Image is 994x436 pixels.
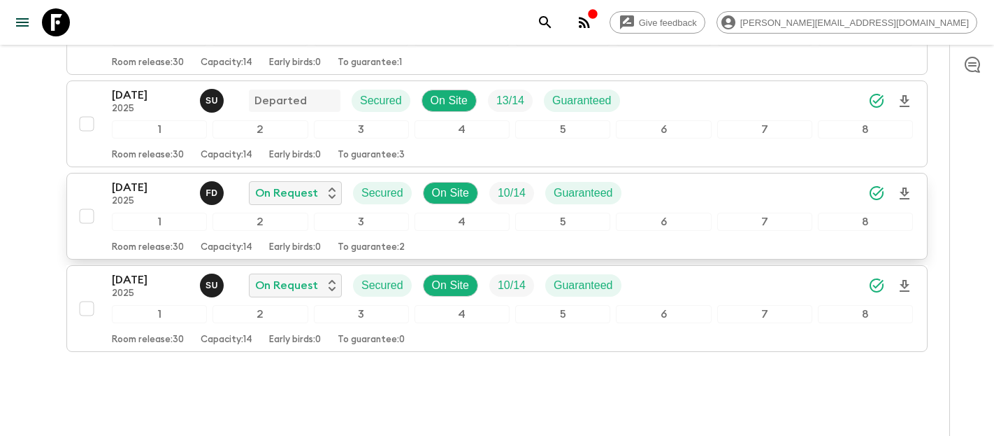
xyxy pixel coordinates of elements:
[868,92,885,109] svg: Synced Successfully
[717,305,812,323] div: 7
[515,213,610,231] div: 5
[610,11,705,34] a: Give feedback
[112,272,189,288] p: [DATE]
[489,182,534,204] div: Trip Fill
[432,277,469,294] p: On Site
[213,120,308,139] div: 2
[415,305,510,323] div: 4
[112,150,184,161] p: Room release: 30
[213,213,308,231] div: 2
[200,185,226,197] span: Fatih Develi
[515,305,610,323] div: 5
[423,182,478,204] div: On Site
[498,185,526,202] p: 10 / 14
[200,93,226,104] span: Sefa Uz
[200,274,226,297] button: SU
[112,196,189,207] p: 2025
[314,213,409,231] div: 3
[631,17,705,28] span: Give feedback
[8,8,36,36] button: menu
[269,335,321,346] p: Early birds: 0
[422,90,477,112] div: On Site
[206,280,218,291] p: S U
[361,277,403,294] p: Secured
[201,242,252,253] p: Capacity: 14
[360,92,402,109] p: Secured
[112,87,189,104] p: [DATE]
[554,277,613,294] p: Guaranteed
[896,185,913,202] svg: Download Onboarding
[489,274,534,297] div: Trip Fill
[423,274,478,297] div: On Site
[488,90,533,112] div: Trip Fill
[338,242,405,253] p: To guarantee: 2
[206,188,217,199] p: F D
[112,335,184,346] p: Room release: 30
[868,185,885,202] svg: Synced Successfully
[269,150,321,161] p: Early birds: 0
[201,335,252,346] p: Capacity: 14
[818,213,913,231] div: 8
[66,173,928,260] button: [DATE]2025Fatih DeveliOn RequestSecuredOn SiteTrip FillGuaranteed12345678Room release:30Capacity:...
[554,185,613,202] p: Guaranteed
[496,92,524,109] p: 13 / 14
[112,305,207,323] div: 1
[112,57,184,69] p: Room release: 30
[338,57,402,69] p: To guarantee: 1
[353,182,412,204] div: Secured
[716,11,977,34] div: [PERSON_NAME][EMAIL_ADDRESS][DOMAIN_NAME]
[66,80,928,167] button: [DATE]2025Sefa UzDepartedSecuredOn SiteTrip FillGuaranteed12345678Room release:30Capacity:14Early...
[112,104,189,115] p: 2025
[353,274,412,297] div: Secured
[112,242,184,253] p: Room release: 30
[213,305,308,323] div: 2
[818,305,913,323] div: 8
[200,181,226,205] button: FD
[338,335,405,346] p: To guarantee: 0
[201,150,252,161] p: Capacity: 14
[515,120,610,139] div: 5
[352,90,410,112] div: Secured
[896,278,913,295] svg: Download Onboarding
[112,288,189,300] p: 2025
[498,277,526,294] p: 10 / 14
[112,120,207,139] div: 1
[255,277,318,294] p: On Request
[733,17,977,28] span: [PERSON_NAME][EMAIL_ADDRESS][DOMAIN_NAME]
[112,213,207,231] div: 1
[269,242,321,253] p: Early birds: 0
[616,305,711,323] div: 6
[552,92,612,109] p: Guaranteed
[616,213,711,231] div: 6
[896,93,913,110] svg: Download Onboarding
[338,150,405,161] p: To guarantee: 3
[868,277,885,294] svg: Synced Successfully
[818,120,913,139] div: 8
[415,213,510,231] div: 4
[66,265,928,352] button: [DATE]2025Sefa UzOn RequestSecuredOn SiteTrip FillGuaranteed12345678Room release:30Capacity:14Ear...
[717,213,812,231] div: 7
[255,185,318,202] p: On Request
[269,57,321,69] p: Early birds: 0
[616,120,711,139] div: 6
[200,278,226,289] span: Sefa Uz
[314,305,409,323] div: 3
[717,120,812,139] div: 7
[254,92,307,109] p: Departed
[314,120,409,139] div: 3
[112,179,189,196] p: [DATE]
[201,57,252,69] p: Capacity: 14
[361,185,403,202] p: Secured
[531,8,559,36] button: search adventures
[431,92,468,109] p: On Site
[432,185,469,202] p: On Site
[415,120,510,139] div: 4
